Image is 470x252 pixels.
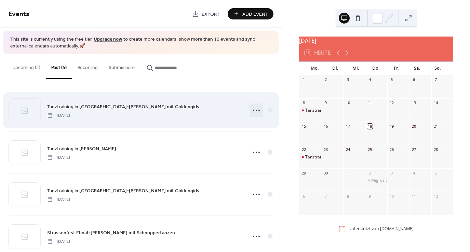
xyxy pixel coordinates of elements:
[305,108,440,113] div: Tanztraining in [GEOGRAPHIC_DATA]-[PERSON_NAME] mit Goldengirls
[301,77,306,82] div: 1
[305,154,367,160] div: Tanztraining in [PERSON_NAME]
[367,194,372,199] div: 9
[47,238,70,244] span: [DATE]
[72,54,103,78] button: Recurring
[346,61,366,75] div: Mi.
[47,145,116,153] a: Tanztraining in [PERSON_NAME]
[323,124,328,129] div: 16
[386,61,407,75] div: Fr.
[411,124,416,129] div: 20
[427,61,448,75] div: So.
[323,100,328,106] div: 9
[10,36,272,50] span: This site is currently using the free tier. to create more calendars, show more than 10 events an...
[365,178,387,183] div: Migros Eröffnungstanzen in Nesslau ab 17 Uhr
[47,229,175,236] span: Strassenfest Ebnat-[PERSON_NAME] mit Schnuppertanzen
[9,8,29,21] span: Events
[411,170,416,176] div: 4
[301,170,306,176] div: 29
[47,154,70,160] span: [DATE]
[433,147,439,152] div: 28
[323,147,328,152] div: 23
[411,194,416,199] div: 11
[389,77,394,82] div: 5
[411,147,416,152] div: 27
[367,170,372,176] div: 2
[301,100,306,106] div: 8
[407,61,427,75] div: Sa.
[305,61,325,75] div: Mo.
[47,103,199,111] a: Tanztraining in [GEOGRAPHIC_DATA]-[PERSON_NAME] mit Goldengirls
[47,145,116,152] span: Tanztraining in [PERSON_NAME]
[345,170,350,176] div: 1
[242,11,268,18] span: Add Event
[187,8,225,19] a: Export
[47,187,199,194] span: Tanztraining in [GEOGRAPHIC_DATA]-[PERSON_NAME] mit Goldengirls
[367,100,372,106] div: 11
[47,229,175,237] a: Strassenfest Ebnat-[PERSON_NAME] mit Schnuppertanzen
[345,194,350,199] div: 8
[94,35,122,44] a: Upgrade now
[366,61,387,75] div: Do.
[367,147,372,152] div: 25
[47,112,70,118] span: [DATE]
[325,61,346,75] div: Di.
[202,11,220,18] span: Export
[323,77,328,82] div: 2
[411,77,416,82] div: 6
[367,124,372,129] div: 18
[389,124,394,129] div: 19
[367,77,372,82] div: 4
[433,77,439,82] div: 7
[299,37,453,45] div: [DATE]
[345,124,350,129] div: 17
[345,100,350,106] div: 10
[348,226,414,232] div: Unterstützt von
[389,170,394,176] div: 3
[301,124,306,129] div: 15
[345,77,350,82] div: 3
[47,196,70,202] span: [DATE]
[389,147,394,152] div: 26
[323,170,328,176] div: 30
[433,100,439,106] div: 14
[433,124,439,129] div: 21
[299,108,321,113] div: Tanztraining in Ebnat-Kappel mit Goldengirls
[47,187,199,195] a: Tanztraining in [GEOGRAPHIC_DATA]-[PERSON_NAME] mit Goldengirls
[228,8,273,19] button: Add Event
[389,100,394,106] div: 12
[323,194,328,199] div: 7
[433,194,439,199] div: 12
[433,170,439,176] div: 5
[47,103,199,110] span: Tanztraining in [GEOGRAPHIC_DATA]-[PERSON_NAME] mit Goldengirls
[389,194,394,199] div: 10
[345,147,350,152] div: 24
[411,100,416,106] div: 13
[380,226,414,232] a: [DOMAIN_NAME]
[103,54,141,78] button: Submissions
[301,194,306,199] div: 6
[46,54,72,79] button: Past (5)
[299,154,321,160] div: Tanztraining in Stein SG
[7,54,46,78] button: Upcoming (3)
[301,147,306,152] div: 22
